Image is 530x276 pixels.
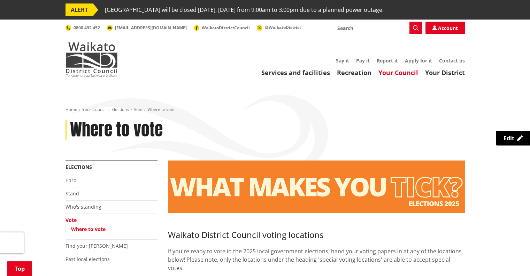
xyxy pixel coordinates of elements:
h3: Waikato District Council voting locations [168,230,465,240]
iframe: Messenger Launcher [498,247,523,272]
a: 0800 492 452 [66,25,100,31]
span: ALERT [66,3,93,16]
a: Apply for it [405,57,432,64]
h1: Where to vote [70,120,163,140]
a: Where to vote [71,226,106,232]
a: Services and facilities [261,68,330,77]
span: Edit [504,134,514,142]
a: Recreation [337,68,371,77]
a: Elections [66,164,92,170]
a: Say it [336,57,349,64]
span: WaikatoDistrictCouncil [202,25,250,31]
a: Your Council [82,106,107,112]
span: [EMAIL_ADDRESS][DOMAIN_NAME] [115,25,187,31]
a: @WaikatoDistrict [257,24,301,30]
img: Waikato District Council - Te Kaunihera aa Takiwaa o Waikato [66,42,118,77]
a: Account [425,22,465,34]
a: Contact us [439,57,465,64]
a: Vote [66,217,77,223]
a: Vote [134,106,143,112]
a: Edit [496,131,530,146]
a: Your Council [378,68,418,77]
a: Elections [112,106,129,112]
a: Stand [66,190,79,197]
a: WaikatoDistrictCouncil [194,25,250,31]
a: Enrol [66,177,78,184]
a: Find your [PERSON_NAME] [66,243,128,249]
input: Search input [333,22,422,34]
a: Report it [377,57,398,64]
span: @WaikatoDistrict [265,24,301,30]
nav: breadcrumb [66,107,465,113]
p: If you're ready to vote in the 2025 local government elections, hand your voting papers in at any... [168,247,465,272]
a: Home [66,106,77,112]
span: Where to vote [147,106,175,112]
a: Past local elections [66,256,110,262]
a: [EMAIL_ADDRESS][DOMAIN_NAME] [107,25,187,31]
a: Pay it [356,57,370,64]
span: [GEOGRAPHIC_DATA] will be closed [DATE], [DATE] from 9:00am to 3:00pm due to a planned power outage. [105,3,384,16]
a: Who's standing [66,203,101,210]
a: Top [7,261,32,276]
img: Vote banner [168,161,465,213]
a: Your District [425,68,465,77]
span: 0800 492 452 [74,25,100,31]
